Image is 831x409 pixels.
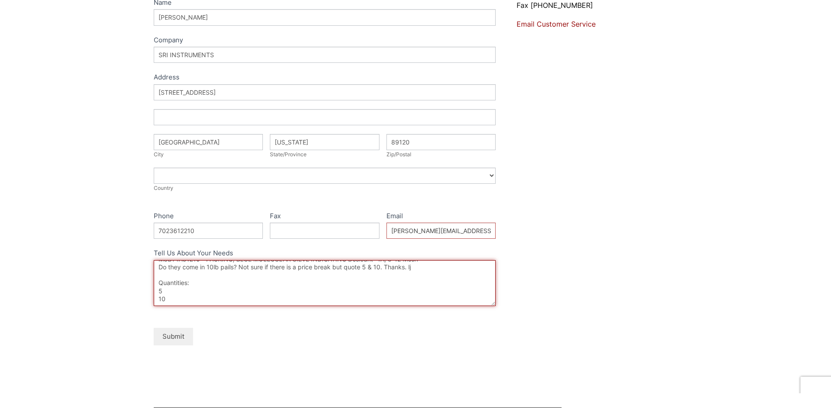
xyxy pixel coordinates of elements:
[154,210,263,223] label: Phone
[154,247,496,260] label: Tell Us About Your Needs
[154,150,263,159] div: City
[154,72,496,84] div: Address
[154,184,496,192] div: Country
[386,210,496,223] label: Email
[517,20,596,28] a: Email Customer Service
[154,328,193,345] button: Submit
[154,34,496,47] label: Company
[270,150,379,159] div: State/Province
[386,150,496,159] div: Zip/Postal
[270,210,379,223] label: Fax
